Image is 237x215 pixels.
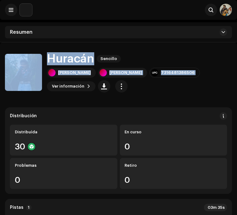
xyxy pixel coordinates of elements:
[220,4,232,16] img: 6866e8f3-91df-41ac-a82e-5b1303f274b5
[125,163,222,168] div: Retiro
[52,80,84,92] span: Ver información
[10,205,23,210] strong: Pistas
[161,70,195,75] div: 7316481386506
[125,130,222,135] div: En curso
[97,55,121,62] span: Sencillo
[26,205,32,210] p-badge: 1
[47,81,95,91] button: Ver información
[10,114,37,118] div: Distribución
[204,204,227,211] div: 03m 35s
[5,54,42,91] img: 5516dd77-c2a1-489f-bf64-adc1f79ac5a6
[15,163,112,168] div: Problemas
[109,70,142,75] div: [PERSON_NAME]
[47,52,94,65] h1: Huracán
[20,4,32,16] img: 297a105e-aa6c-4183-9ff4-27133c00f2e2
[10,30,32,35] span: Resumen
[58,70,91,75] div: [PERSON_NAME]
[15,130,112,135] div: Distribuída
